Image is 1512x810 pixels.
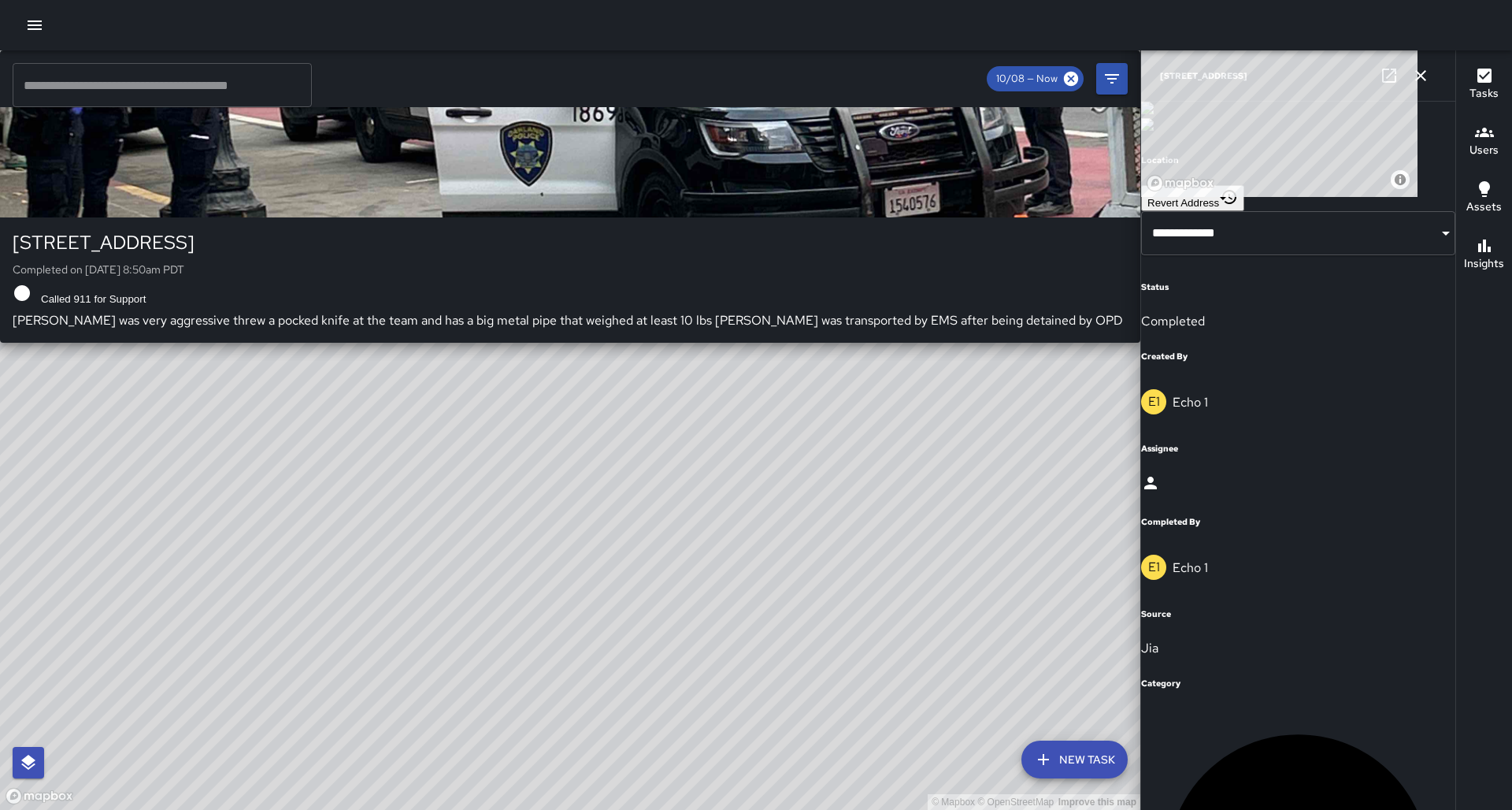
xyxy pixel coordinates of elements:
h6: Tasks [1469,85,1499,102]
p: E1 [1148,392,1160,411]
h6: Users [1469,142,1499,159]
button: Filters [1096,63,1128,95]
button: Open [1435,222,1457,244]
div: [STREET_ADDRESS] [13,230,1128,255]
span: Cobra 5 [57,71,1128,87]
span: Called 911 for Support [31,293,155,305]
div: 10/08 — Now [987,66,1084,91]
button: Insights [1456,227,1512,284]
p: [PERSON_NAME] was very aggressive threw a pocked knife at the team and has a big metal pipe that ... [13,311,1128,330]
button: Tasks [1456,57,1512,113]
button: New Task [1021,741,1128,778]
h6: Insights [1464,255,1504,273]
button: Assets [1456,170,1512,227]
span: 10/08 — Now [987,71,1067,87]
h6: Assets [1466,199,1502,216]
p: Completed on [DATE] 8:50am PDT [13,262,1128,277]
p: E1 [1148,558,1160,577]
button: Users [1456,113,1512,170]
